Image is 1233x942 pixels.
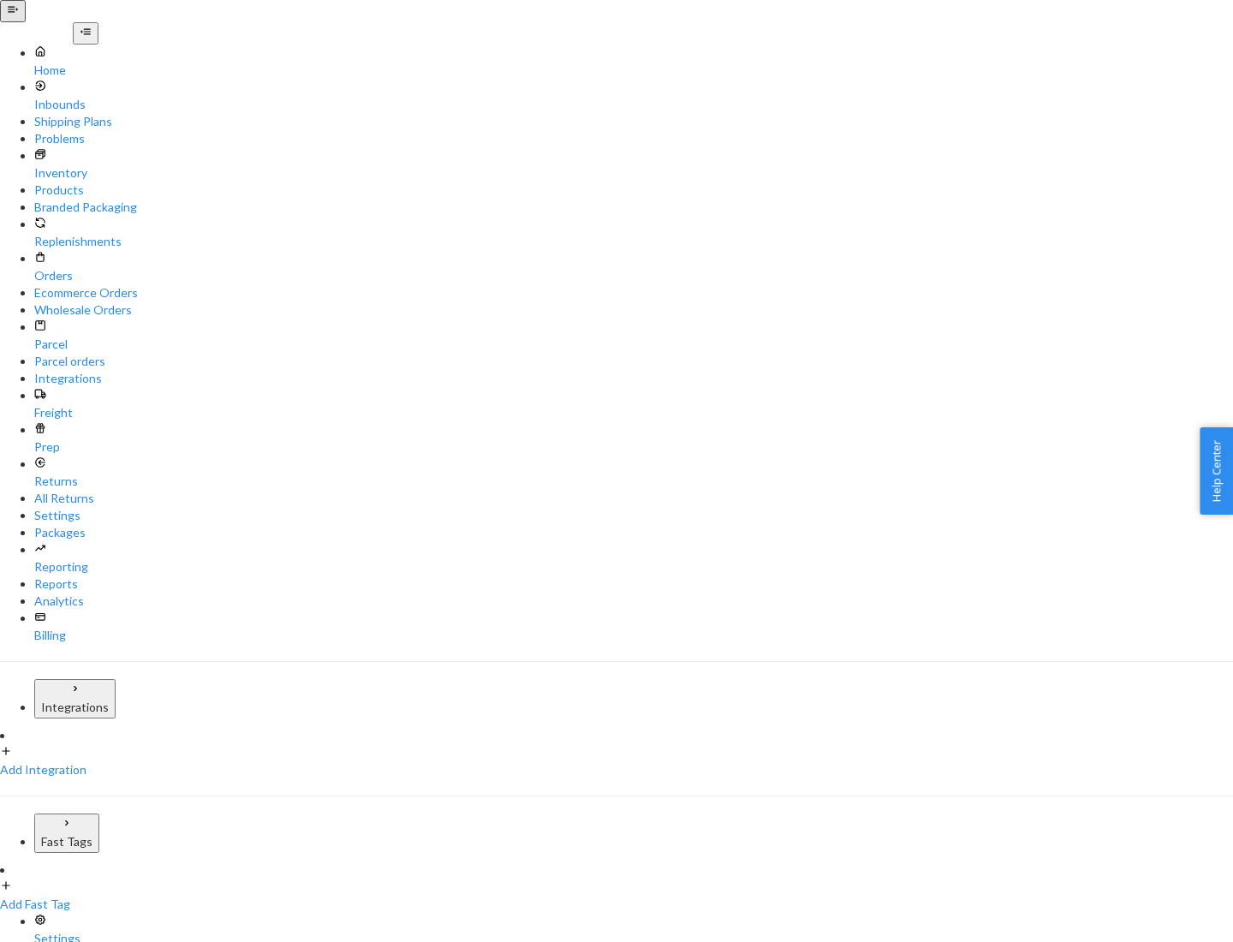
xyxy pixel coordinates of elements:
a: Shipping Plans [34,113,1233,130]
a: Home [34,45,1233,79]
a: Packages [34,524,1233,541]
a: Inbounds [34,79,1233,113]
a: Integrations [34,370,1233,387]
a: All Returns [34,490,1233,507]
div: Returns [34,473,1233,490]
a: Analytics [34,593,1233,610]
a: Billing [34,610,1233,644]
div: Freight [34,404,1233,421]
a: Wholesale Orders [34,301,1233,319]
a: Reporting [34,541,1233,575]
div: Home [34,62,1233,79]
a: Settings [34,507,1233,524]
a: Prep [34,421,1233,456]
button: Help Center [1200,427,1233,515]
div: Orders [34,267,1233,284]
a: Replenishments [34,216,1233,250]
button: Close Navigation [73,22,98,45]
div: Replenishments [34,233,1233,250]
a: Orders [34,250,1233,284]
button: Fast Tags [34,814,99,853]
a: Parcel [34,319,1233,353]
div: Integrations [41,699,109,716]
a: Products [34,182,1233,199]
a: Ecommerce Orders [34,284,1233,301]
a: Freight [34,387,1233,421]
a: Inventory [34,147,1233,182]
a: Branded Packaging [34,199,1233,216]
div: Billing [34,627,1233,644]
div: Inbounds [34,96,1233,113]
div: Reporting [34,558,1233,575]
a: Reports [34,575,1233,593]
a: Problems [34,130,1233,147]
div: Fast Tags [41,833,92,850]
a: Returns [34,456,1233,490]
div: Prep [34,438,1233,456]
button: Integrations [34,679,116,718]
a: Parcel orders [34,353,1233,370]
div: Inventory [34,164,1233,182]
div: Parcel [34,336,1233,353]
